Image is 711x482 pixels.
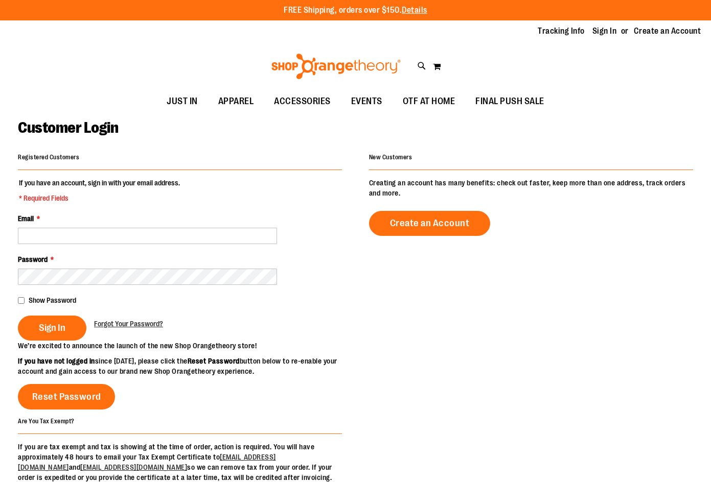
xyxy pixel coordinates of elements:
a: Sign In [592,26,617,37]
span: EVENTS [351,90,382,113]
a: EVENTS [341,90,393,113]
span: Email [18,214,34,223]
strong: New Customers [369,154,412,161]
span: FINAL PUSH SALE [475,90,544,113]
span: Customer Login [18,119,118,136]
img: Shop Orangetheory [270,54,402,79]
a: Create an Account [369,211,491,236]
a: Details [402,6,427,15]
span: Password [18,255,48,263]
a: Forgot Your Password? [94,319,163,329]
a: JUST IN [156,90,208,113]
span: ACCESSORIES [274,90,331,113]
a: Create an Account [634,26,701,37]
span: JUST IN [167,90,198,113]
strong: Are You Tax Exempt? [18,417,75,424]
a: Reset Password [18,384,115,409]
span: Reset Password [32,391,101,402]
a: [EMAIL_ADDRESS][DOMAIN_NAME] [80,463,187,471]
a: OTF AT HOME [393,90,466,113]
strong: Reset Password [188,357,240,365]
button: Sign In [18,316,86,341]
strong: If you have not logged in [18,357,95,365]
a: FINAL PUSH SALE [465,90,555,113]
span: APPAREL [218,90,254,113]
strong: Registered Customers [18,154,79,161]
p: Creating an account has many benefits: check out faster, keep more than one address, track orders... [369,178,693,198]
a: Tracking Info [538,26,585,37]
span: Forgot Your Password? [94,320,163,328]
span: * Required Fields [19,193,180,203]
a: ACCESSORIES [264,90,341,113]
p: since [DATE], please click the button below to re-enable your account and gain access to our bran... [18,356,356,376]
legend: If you have an account, sign in with your email address. [18,178,181,203]
a: APPAREL [208,90,264,113]
span: Show Password [29,296,76,304]
p: We’re excited to announce the launch of the new Shop Orangetheory store! [18,341,356,351]
span: Create an Account [390,218,470,229]
span: Sign In [39,322,65,333]
p: FREE Shipping, orders over $150. [284,5,427,16]
span: OTF AT HOME [403,90,455,113]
